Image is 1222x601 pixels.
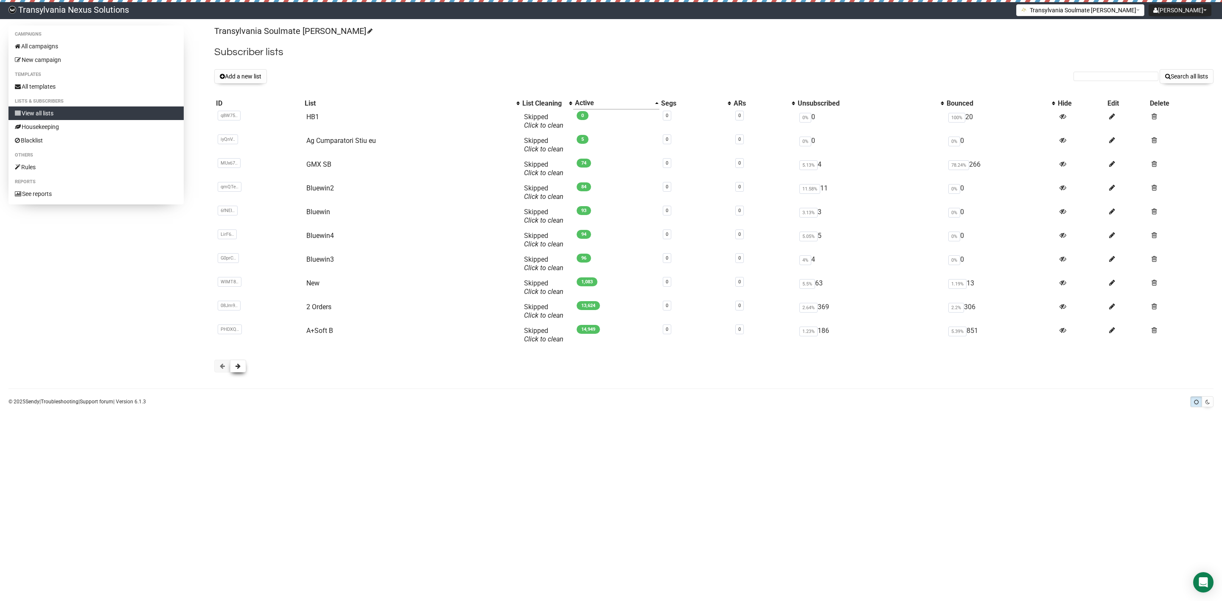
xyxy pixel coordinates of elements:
[8,150,184,160] li: Others
[945,109,1056,133] td: 20
[524,240,563,248] a: Click to clean
[948,303,964,313] span: 2.2%
[577,277,597,286] span: 1,083
[796,97,945,109] th: Unsubscribed: No sort applied, activate to apply an ascending sort
[524,113,563,129] span: Skipped
[796,157,945,181] td: 4
[524,208,563,224] span: Skipped
[666,303,668,308] a: 0
[796,276,945,299] td: 63
[8,6,16,14] img: 586cc6b7d8bc403f0c61b981d947c989
[524,121,563,129] a: Click to clean
[303,97,521,109] th: List: No sort applied, activate to apply an ascending sort
[577,230,591,239] span: 94
[25,399,39,405] a: Sendy
[218,253,239,263] span: G0prC..
[524,288,563,296] a: Click to clean
[214,97,303,109] th: ID: No sort applied, sorting is disabled
[666,279,668,285] a: 0
[1106,97,1148,109] th: Edit: No sort applied, sorting is disabled
[8,80,184,93] a: All templates
[1148,97,1214,109] th: Delete: No sort applied, sorting is disabled
[799,184,820,194] span: 11.58%
[945,133,1056,157] td: 0
[945,181,1056,204] td: 0
[524,137,563,153] span: Skipped
[799,113,811,123] span: 0%
[1058,99,1104,108] div: Hide
[948,160,969,170] span: 78.24%
[948,232,960,241] span: 0%
[216,99,301,108] div: ID
[8,160,184,174] a: Rules
[8,70,184,80] li: Templates
[796,299,945,323] td: 369
[945,157,1056,181] td: 266
[799,279,815,289] span: 5.5%
[577,325,600,334] span: 14,949
[575,99,651,107] div: Active
[947,99,1048,108] div: Bounced
[945,276,1056,299] td: 13
[524,335,563,343] a: Click to clean
[738,279,741,285] a: 0
[738,160,741,166] a: 0
[799,232,818,241] span: 5.05%
[738,303,741,308] a: 0
[214,69,267,84] button: Add a new list
[799,327,818,336] span: 1.23%
[524,169,563,177] a: Click to clean
[948,208,960,218] span: 0%
[1107,99,1146,108] div: Edit
[666,255,668,261] a: 0
[524,193,563,201] a: Click to clean
[8,96,184,106] li: Lists & subscribers
[218,229,237,239] span: LirF6..
[218,206,238,215] span: 6fNEI..
[738,255,741,261] a: 0
[218,301,241,310] span: 08Jm9..
[577,182,591,191] span: 84
[8,106,184,120] a: View all lists
[738,113,741,118] a: 0
[306,303,331,311] a: 2 Orders
[218,134,238,144] span: iyQnV..
[796,323,945,347] td: 186
[738,327,741,332] a: 0
[798,99,936,108] div: Unsubscribed
[661,99,723,108] div: Segs
[8,39,184,53] a: All campaigns
[1021,6,1028,13] img: 1.png
[306,232,334,240] a: Bluewin4
[524,311,563,319] a: Click to clean
[306,327,333,335] a: A+Soft B
[41,399,78,405] a: Troubleshooting
[948,327,967,336] span: 5.39%
[796,181,945,204] td: 11
[524,255,563,272] span: Skipped
[577,206,591,215] span: 93
[1056,97,1106,109] th: Hide: No sort applied, sorting is disabled
[666,232,668,237] a: 0
[521,97,573,109] th: List Cleaning: No sort applied, activate to apply an ascending sort
[945,228,1056,252] td: 0
[573,97,659,109] th: Active: Ascending sort applied, activate to apply a descending sort
[945,252,1056,276] td: 0
[214,26,371,36] a: Transylvania Soulmate [PERSON_NAME]
[738,184,741,190] a: 0
[8,53,184,67] a: New campaign
[577,111,589,120] span: 0
[8,397,146,406] p: © 2025 | | | Version 6.1.3
[796,228,945,252] td: 5
[577,254,591,263] span: 96
[948,113,965,123] span: 100%
[738,208,741,213] a: 0
[948,184,960,194] span: 0%
[948,255,960,265] span: 0%
[1160,69,1214,84] button: Search all lists
[306,184,334,192] a: Bluewin2
[1016,4,1144,16] button: Transylvania Soulmate [PERSON_NAME]
[218,111,241,120] span: q8W75..
[8,187,184,201] a: See reports
[948,279,967,289] span: 1.19%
